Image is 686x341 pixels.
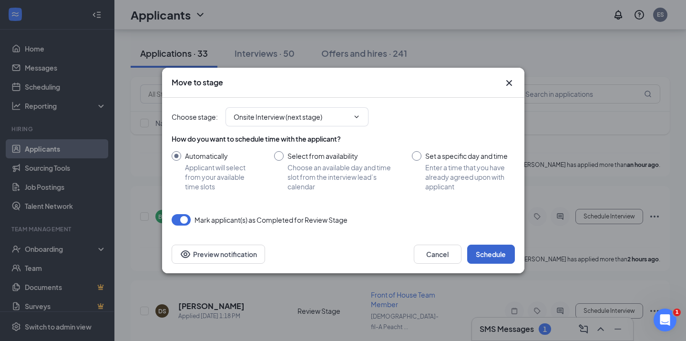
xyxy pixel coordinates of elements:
span: Mark applicant(s) as Completed for Review Stage [195,214,348,226]
svg: ChevronDown [353,113,360,121]
button: Close [503,77,515,89]
button: Preview notificationEye [172,245,265,264]
iframe: Intercom live chat [654,309,676,331]
span: Choose stage : [172,112,218,122]
h3: Move to stage [172,77,223,88]
button: Schedule [467,245,515,264]
button: Cancel [414,245,461,264]
svg: Cross [503,77,515,89]
div: How do you want to schedule time with the applicant? [172,134,515,144]
span: 1 [673,309,681,316]
svg: Eye [180,248,191,260]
